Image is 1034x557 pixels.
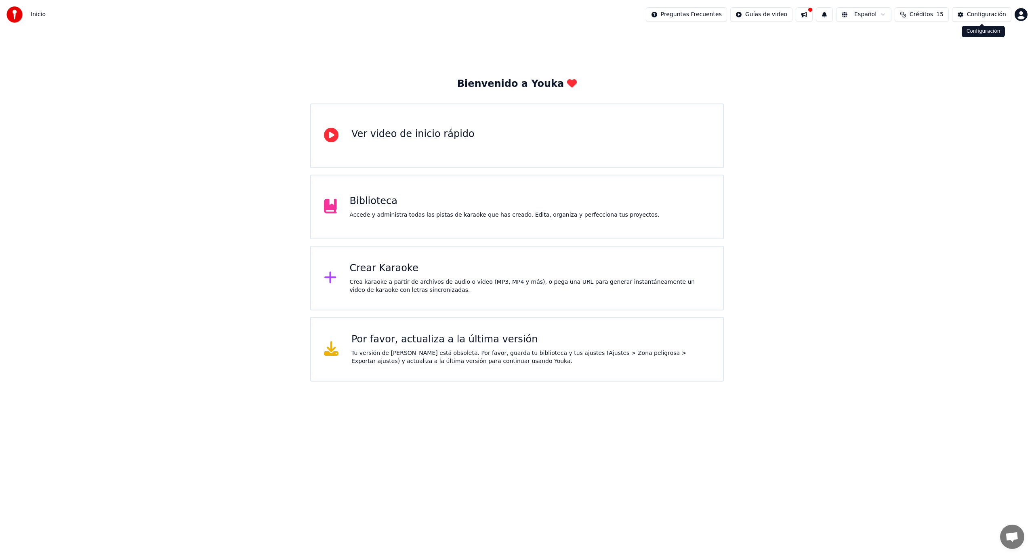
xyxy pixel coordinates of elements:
[31,11,46,19] nav: breadcrumb
[351,128,475,141] div: Ver video de inicio rápido
[967,11,1006,19] div: Configuración
[350,195,660,208] div: Biblioteca
[730,7,792,22] button: Guías de video
[6,6,23,23] img: youka
[457,78,577,91] div: Bienvenido a Youka
[646,7,727,22] button: Preguntas Frecuentes
[350,211,660,219] div: Accede y administra todas las pistas de karaoke que has creado. Edita, organiza y perfecciona tus...
[350,278,710,294] div: Crea karaoke a partir de archivos de audio o video (MP3, MP4 y más), o pega una URL para generar ...
[895,7,949,22] button: Créditos15
[1000,525,1024,549] a: Chat abierto
[351,349,710,365] div: Tu versión de [PERSON_NAME] está obsoleta. Por favor, guarda tu biblioteca y tus ajustes (Ajustes...
[952,7,1011,22] button: Configuración
[936,11,944,19] span: 15
[962,26,1005,37] div: Configuración
[910,11,933,19] span: Créditos
[31,11,46,19] span: Inicio
[350,262,710,275] div: Crear Karaoke
[351,333,710,346] div: Por favor, actualiza a la última versión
